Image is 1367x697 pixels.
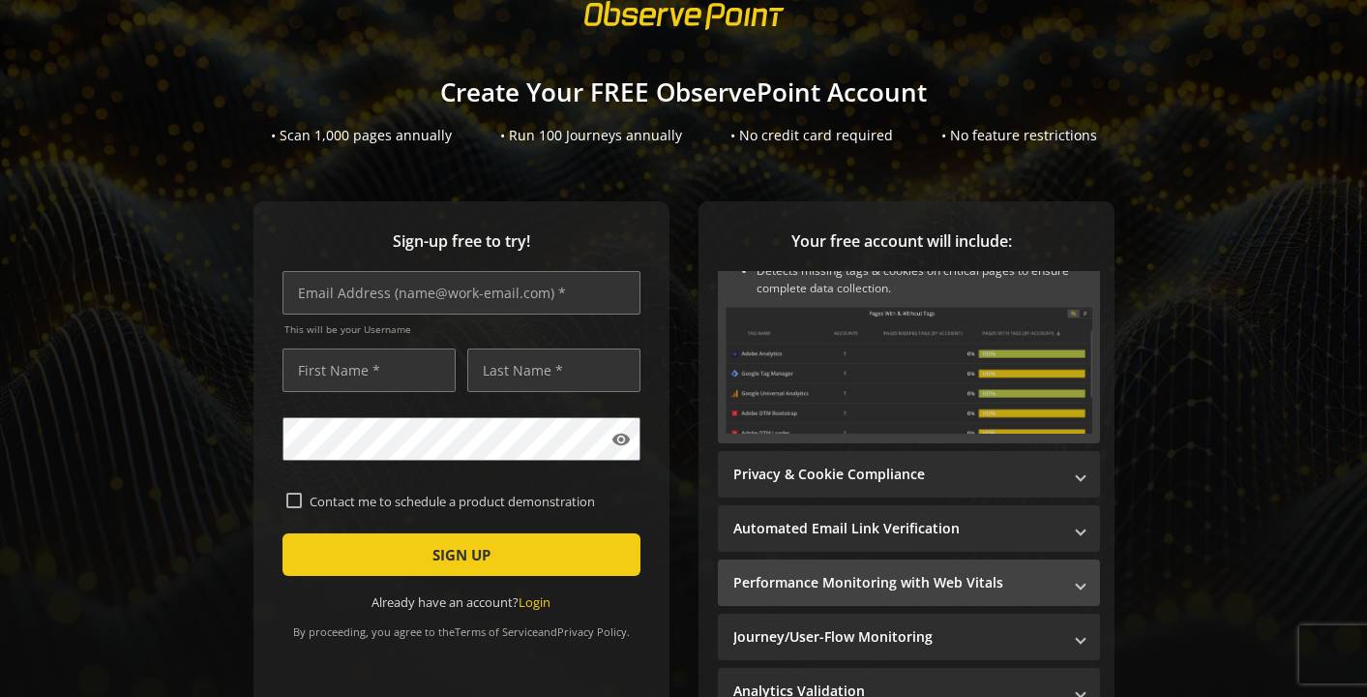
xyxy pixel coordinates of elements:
mat-expansion-panel-header: Privacy & Cookie Compliance [718,451,1100,498]
a: Login [519,593,550,611]
mat-panel-title: Automated Email Link Verification [733,519,1061,538]
div: • No credit card required [730,126,893,145]
a: Privacy Policy [557,624,627,639]
div: Sitewide Inventory & Monitoring [718,177,1100,443]
mat-panel-title: Privacy & Cookie Compliance [733,465,1061,484]
mat-icon: visibility [611,430,631,449]
mat-panel-title: Journey/User-Flow Monitoring [733,627,1061,647]
span: This will be your Username [284,322,640,336]
mat-expansion-panel-header: Automated Email Link Verification [718,505,1100,552]
input: Email Address (name@work-email.com) * [282,271,640,315]
mat-panel-title: Performance Monitoring with Web Vitals [733,573,1061,592]
img: Sitewide Inventory & Monitoring [726,307,1092,434]
div: By proceeding, you agree to the and . [282,612,640,639]
div: • Run 100 Journeys annually [500,126,682,145]
input: Last Name * [467,348,640,392]
span: SIGN UP [432,537,490,572]
span: Sign-up free to try! [282,230,640,253]
button: SIGN UP [282,533,640,576]
div: Already have an account? [282,593,640,612]
label: Contact me to schedule a product demonstration [302,493,637,510]
div: • No feature restrictions [941,126,1097,145]
a: Terms of Service [455,624,538,639]
mat-expansion-panel-header: Performance Monitoring with Web Vitals [718,560,1100,606]
mat-expansion-panel-header: Journey/User-Flow Monitoring [718,614,1100,660]
li: Detects missing tags & cookies on critical pages to ensure complete data collection. [757,262,1092,297]
div: • Scan 1,000 pages annually [271,126,452,145]
span: Your free account will include: [718,230,1085,253]
input: First Name * [282,348,456,392]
